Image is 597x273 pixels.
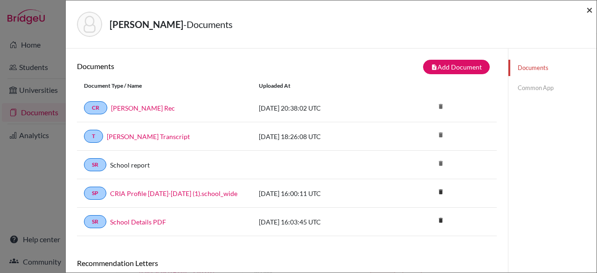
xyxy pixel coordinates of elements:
i: delete [434,213,448,227]
a: delete [434,215,448,227]
a: Common App [508,80,597,96]
a: SR [84,158,106,171]
a: School report [110,160,150,170]
a: [PERSON_NAME] Rec [111,103,175,113]
a: T [84,130,103,143]
div: Document Type / Name [77,82,252,90]
i: delete [434,156,448,170]
h6: Recommendation Letters [77,259,497,267]
a: [PERSON_NAME] Transcript [107,132,190,141]
button: note_addAdd Document [423,60,490,74]
i: delete [434,99,448,113]
i: delete [434,128,448,142]
i: delete [434,185,448,199]
div: [DATE] 18:26:08 UTC [252,132,392,141]
span: × [586,3,593,16]
button: Close [586,4,593,15]
div: [DATE] 16:03:45 UTC [252,217,392,227]
div: [DATE] 16:00:11 UTC [252,189,392,198]
a: CRIA Profile [DATE]-[DATE] (1).school_wide [110,189,237,198]
i: note_add [431,64,437,70]
div: Uploaded at [252,82,392,90]
div: [DATE] 20:38:02 UTC [252,103,392,113]
a: delete [434,186,448,199]
a: SR [84,215,106,228]
a: Documents [508,60,597,76]
h6: Documents [77,62,287,70]
a: CR [84,101,107,114]
span: - Documents [183,19,233,30]
a: SP [84,187,106,200]
strong: [PERSON_NAME] [110,19,183,30]
a: School Details PDF [110,217,166,227]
